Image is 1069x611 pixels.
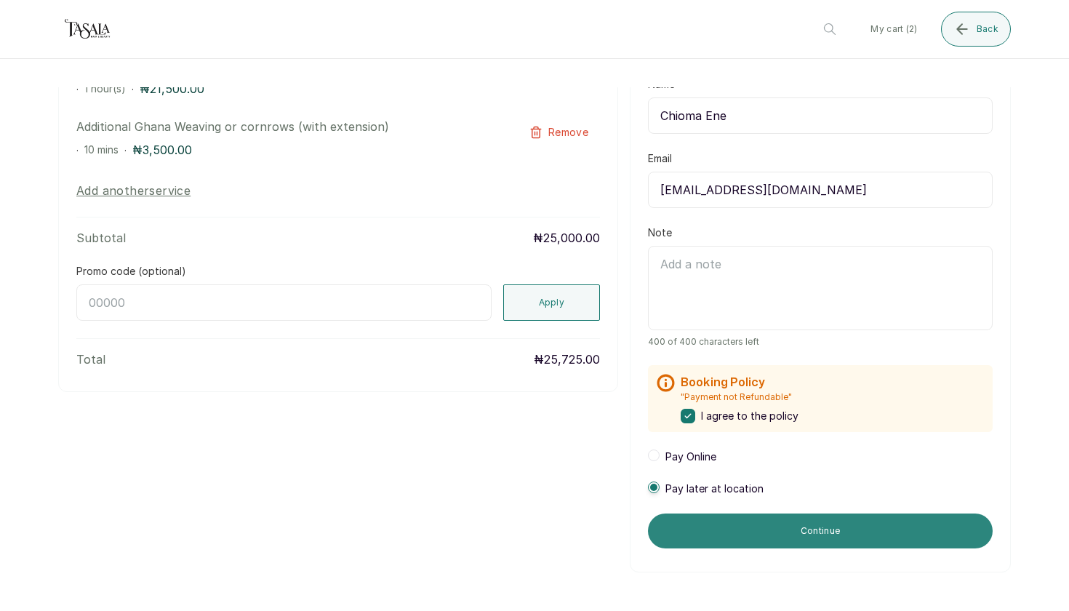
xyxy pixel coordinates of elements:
div: · · [76,141,495,159]
div: · · [76,80,495,97]
span: Back [977,23,998,35]
p: ₦3,500.00 [132,141,192,159]
p: Total [76,351,105,368]
input: email@acme.com [648,172,993,208]
p: "Payment not Refundable" [681,391,798,403]
span: I agree to the policy [701,409,798,423]
p: ₦21,500.00 [140,80,204,97]
button: Continue [648,514,993,548]
label: Note [648,225,672,240]
label: Promo code (optional) [76,264,186,279]
button: Remove [518,118,600,147]
input: Jane Okon [648,97,993,134]
p: ₦25,000.00 [533,229,600,247]
span: Pay later at location [665,482,764,496]
span: 10 mins [84,143,119,156]
span: 1 hour(s) [84,82,126,95]
span: Pay Online [665,450,716,464]
h2: Booking Policy [681,374,798,391]
button: My cart (2) [859,12,929,47]
p: Additional Ghana Weaving or cornrows (with extension) [76,118,495,135]
input: 00000 [76,284,492,321]
img: business logo [58,15,116,44]
p: Subtotal [76,229,126,247]
p: ₦25,725.00 [534,351,600,368]
button: Apply [503,284,601,321]
span: 400 of 400 characters left [648,336,993,348]
span: Remove [548,125,588,140]
button: Back [941,12,1011,47]
button: Add anotherservice [76,182,191,199]
label: Email [648,151,672,166]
